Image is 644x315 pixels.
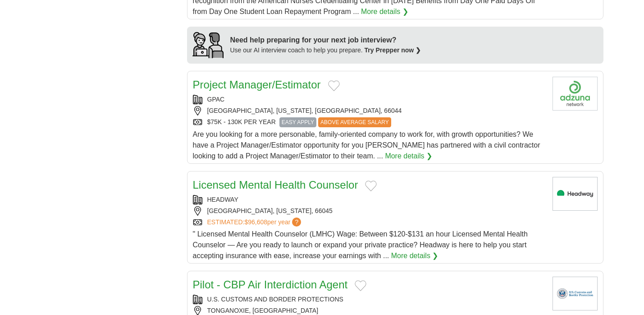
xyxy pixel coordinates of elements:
[292,218,301,227] span: ?
[553,177,598,211] img: Headway logo
[385,151,432,162] a: More details ❯
[207,196,238,203] a: HEADWAY
[328,80,340,91] button: Add to favorite jobs
[193,230,528,259] span: " Licensed Mental Health Counselor (LMHC) Wage: Between $120-$131 an hour Licensed Mental Health ...
[279,117,316,127] span: EASY APPLY
[365,46,421,54] a: Try Prepper now ❯
[193,117,545,127] div: $75K - 130K PER YEAR
[193,79,321,91] a: Project Manager/Estimator
[318,117,391,127] span: ABOVE AVERAGE SALARY
[230,35,421,46] div: Need help preparing for your next job interview?
[361,6,408,17] a: More details ❯
[193,95,545,104] div: GPAC
[244,218,267,226] span: $96,608
[193,179,358,191] a: Licensed Mental Health Counselor
[193,278,348,291] a: Pilot - CBP Air Interdiction Agent
[553,277,598,310] img: Company logo
[365,181,377,191] button: Add to favorite jobs
[391,250,438,261] a: More details ❯
[193,295,545,304] div: U.S. CUSTOMS AND BORDER PROTECTIONS
[553,77,598,111] img: Company logo
[355,280,366,291] button: Add to favorite jobs
[230,46,421,55] div: Use our AI interview coach to help you prepare.
[193,206,545,216] div: [GEOGRAPHIC_DATA], [US_STATE], 66045
[207,218,303,227] a: ESTIMATED:$96,608per year?
[193,130,540,160] span: Are you looking for a more personable, family-oriented company to work for, with growth opportuni...
[193,106,545,116] div: [GEOGRAPHIC_DATA], [US_STATE], [GEOGRAPHIC_DATA], 66044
